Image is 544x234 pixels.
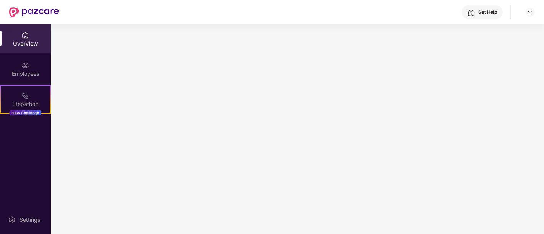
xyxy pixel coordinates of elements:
div: Get Help [478,9,497,15]
img: svg+xml;base64,PHN2ZyBpZD0iRHJvcGRvd24tMzJ4MzIiIHhtbG5zPSJodHRwOi8vd3d3LnczLm9yZy8yMDAwL3N2ZyIgd2... [527,9,533,15]
img: svg+xml;base64,PHN2ZyBpZD0iSG9tZSIgeG1sbnM9Imh0dHA6Ly93d3cudzMub3JnLzIwMDAvc3ZnIiB3aWR0aD0iMjAiIG... [21,31,29,39]
div: Stepathon [1,100,50,108]
img: svg+xml;base64,PHN2ZyB4bWxucz0iaHR0cDovL3d3dy53My5vcmcvMjAwMC9zdmciIHdpZHRoPSIyMSIgaGVpZ2h0PSIyMC... [21,92,29,99]
div: New Challenge [9,110,41,116]
img: svg+xml;base64,PHN2ZyBpZD0iU2V0dGluZy0yMHgyMCIgeG1sbnM9Imh0dHA6Ly93d3cudzMub3JnLzIwMDAvc3ZnIiB3aW... [8,216,16,224]
div: Settings [17,216,42,224]
img: svg+xml;base64,PHN2ZyBpZD0iSGVscC0zMngzMiIgeG1sbnM9Imh0dHA6Ly93d3cudzMub3JnLzIwMDAvc3ZnIiB3aWR0aD... [467,9,475,17]
img: svg+xml;base64,PHN2ZyBpZD0iRW1wbG95ZWVzIiB4bWxucz0iaHR0cDovL3d3dy53My5vcmcvMjAwMC9zdmciIHdpZHRoPS... [21,62,29,69]
img: New Pazcare Logo [9,7,59,17]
